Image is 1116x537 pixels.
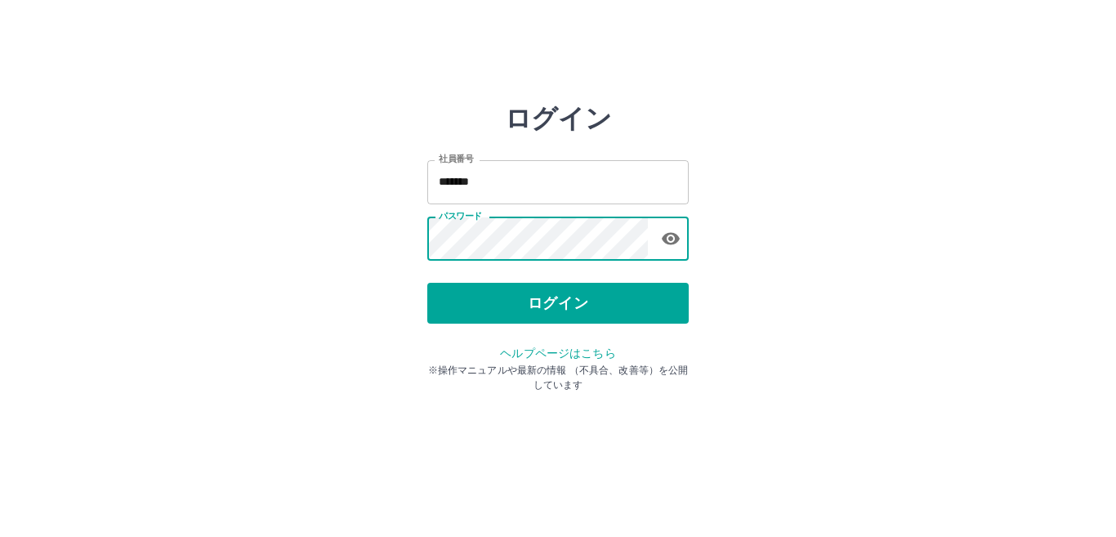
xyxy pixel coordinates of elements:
[427,283,689,324] button: ログイン
[427,363,689,392] p: ※操作マニュアルや最新の情報 （不具合、改善等）を公開しています
[500,347,615,360] a: ヘルプページはこちら
[439,210,482,222] label: パスワード
[439,153,473,165] label: 社員番号
[505,103,612,134] h2: ログイン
